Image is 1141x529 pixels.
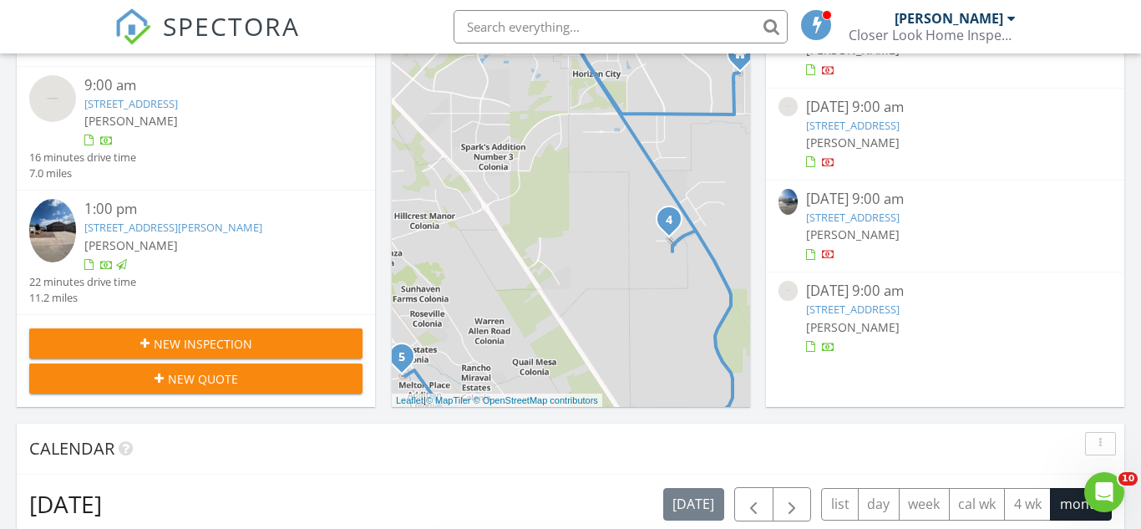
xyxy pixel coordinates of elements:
[114,23,300,58] a: SPECTORA
[806,302,900,317] a: [STREET_ADDRESS]
[168,370,238,388] span: New Quote
[474,395,598,405] a: © OpenStreetMap contributors
[29,487,102,521] h2: [DATE]
[84,220,262,235] a: [STREET_ADDRESS][PERSON_NAME]
[666,215,672,226] i: 4
[29,437,114,460] span: Calendar
[806,210,900,225] a: [STREET_ADDRESS]
[29,274,136,290] div: 22 minutes drive time
[29,75,76,122] img: streetview
[1004,488,1051,521] button: 4 wk
[426,395,471,405] a: © MapTiler
[778,97,1112,171] a: [DATE] 9:00 am [STREET_ADDRESS] [PERSON_NAME]
[778,97,798,116] img: streetview
[29,364,363,394] button: New Quote
[396,395,423,405] a: Leaflet
[454,10,788,43] input: Search everything...
[154,335,252,353] span: New Inspection
[84,113,178,129] span: [PERSON_NAME]
[778,281,1112,355] a: [DATE] 9:00 am [STREET_ADDRESS] [PERSON_NAME]
[84,237,178,253] span: [PERSON_NAME]
[29,75,363,182] a: 9:00 am [STREET_ADDRESS] [PERSON_NAME] 16 minutes drive time 7.0 miles
[806,226,900,242] span: [PERSON_NAME]
[84,75,334,96] div: 9:00 am
[1118,472,1138,486] span: 10
[899,488,950,521] button: week
[1084,472,1124,512] iframe: Intercom live chat
[806,281,1084,302] div: [DATE] 9:00 am
[858,488,900,521] button: day
[114,8,151,45] img: The Best Home Inspection Software - Spectora
[949,488,1006,521] button: cal wk
[663,488,724,521] button: [DATE]
[773,487,812,521] button: Next month
[806,189,1084,210] div: [DATE] 9:00 am
[29,328,363,359] button: New Inspection
[806,97,1084,118] div: [DATE] 9:00 am
[29,150,136,165] div: 16 minutes drive time
[29,165,136,181] div: 7.0 miles
[163,8,300,43] span: SPECTORA
[402,356,412,366] div: 216 Flor Papagayo, Socorro, TX 79927
[740,53,750,64] div: 14736 Far View Court, Horizon City TX 79928
[821,488,859,521] button: list
[849,27,1016,43] div: Closer Look Home Inspections, LLC
[778,189,1112,263] a: [DATE] 9:00 am [STREET_ADDRESS] [PERSON_NAME]
[806,135,900,150] span: [PERSON_NAME]
[29,290,136,306] div: 11.2 miles
[392,394,602,408] div: |
[895,10,1003,27] div: [PERSON_NAME]
[29,199,76,262] img: 9371682%2Fcover_photos%2F6p9oDNht0W3OcAUVOmCY%2Fsmall.jpg
[734,487,773,521] button: Previous month
[806,319,900,335] span: [PERSON_NAME]
[29,199,363,306] a: 1:00 pm [STREET_ADDRESS][PERSON_NAME] [PERSON_NAME] 22 minutes drive time 11.2 miles
[778,189,798,215] img: 9370268%2Fcover_photos%2F9DF0Nfbci36Y4xlrWmq5%2Fsmall.jpg
[806,118,900,133] a: [STREET_ADDRESS]
[1050,488,1112,521] button: month
[778,281,798,300] img: streetview
[84,199,334,220] div: 1:00 pm
[84,96,178,111] a: [STREET_ADDRESS]
[669,219,679,229] div: 14453 Star Cactus Ave, Horizon City, TX 79928
[398,352,405,364] i: 5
